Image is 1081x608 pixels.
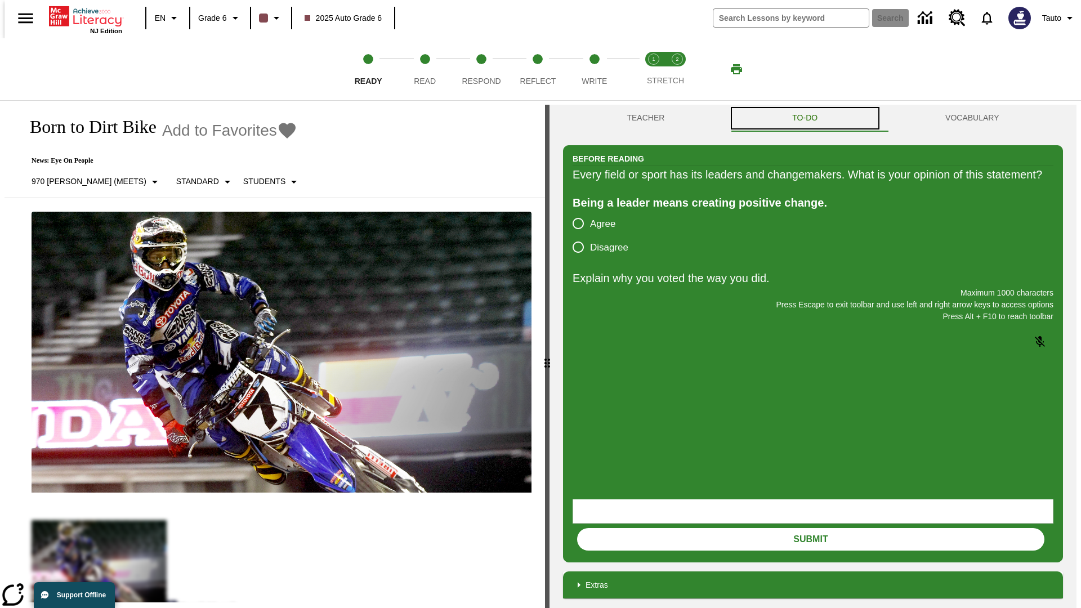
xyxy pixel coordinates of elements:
[505,38,570,100] button: Reflect step 4 of 5
[336,38,401,100] button: Ready step 1 of 5
[545,105,550,608] div: Press Enter or Spacebar and then press right and left arrow keys to move the slider
[550,105,1076,608] div: activity
[9,2,42,35] button: Open side menu
[713,9,869,27] input: search field
[573,269,1053,287] p: Explain why you voted the way you did.
[1008,7,1031,29] img: Avatar
[661,38,694,100] button: Stretch Respond step 2 of 2
[155,12,166,24] span: EN
[590,217,615,231] span: Agree
[652,56,655,62] text: 1
[462,77,501,86] span: Respond
[414,77,436,86] span: Read
[573,299,1053,311] p: Press Escape to exit toolbar and use left and right arrow keys to access options
[49,4,122,34] div: Home
[5,105,545,602] div: reading
[729,105,882,132] button: TO-DO
[172,172,239,192] button: Scaffolds, Standard
[637,38,670,100] button: Stretch Read step 1 of 2
[718,59,754,79] button: Print
[573,166,1053,184] div: Every field or sport has its leaders and changemakers. What is your opinion of this statement?
[562,38,627,100] button: Write step 5 of 5
[32,176,146,187] p: 970 [PERSON_NAME] (Meets)
[355,77,382,86] span: Ready
[573,194,1053,212] div: Being a leader means creating positive change.
[34,582,115,608] button: Support Offline
[520,77,556,86] span: Reflect
[150,8,186,28] button: Language: EN, Select a language
[1026,328,1053,355] button: Click to activate and allow voice recognition
[18,157,305,165] p: News: Eye On People
[573,311,1053,323] p: Press Alt + F10 to reach toolbar
[305,12,382,24] span: 2025 Auto Grade 6
[198,12,227,24] span: Grade 6
[18,117,157,137] h1: Born to Dirt Bike
[563,571,1063,598] div: Extras
[5,9,164,19] body: Explain why you voted the way you did. Maximum 1000 characters Press Alt + F10 to reach toolbar P...
[243,176,285,187] p: Students
[582,77,607,86] span: Write
[27,172,166,192] button: Select Lexile, 970 Lexile (Meets)
[563,105,1063,132] div: Instructional Panel Tabs
[392,38,457,100] button: Read step 2 of 5
[573,153,644,165] h2: Before Reading
[573,287,1053,299] p: Maximum 1000 characters
[586,579,608,591] p: Extras
[647,76,684,85] span: STRETCH
[254,8,288,28] button: Class color is dark brown. Change class color
[676,56,678,62] text: 2
[32,212,531,493] img: Motocross racer James Stewart flies through the air on his dirt bike.
[57,591,106,599] span: Support Offline
[239,172,305,192] button: Select Student
[563,105,729,132] button: Teacher
[1042,12,1061,24] span: Tauto
[577,528,1044,551] button: Submit
[573,212,637,259] div: poll
[911,3,942,34] a: Data Center
[449,38,514,100] button: Respond step 3 of 5
[972,3,1002,33] a: Notifications
[882,105,1063,132] button: VOCABULARY
[942,3,972,33] a: Resource Center, Will open in new tab
[162,122,277,140] span: Add to Favorites
[162,120,297,140] button: Add to Favorites - Born to Dirt Bike
[1002,3,1038,33] button: Select a new avatar
[1038,8,1081,28] button: Profile/Settings
[590,240,628,255] span: Disagree
[176,176,219,187] p: Standard
[194,8,247,28] button: Grade: Grade 6, Select a grade
[90,28,122,34] span: NJ Edition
